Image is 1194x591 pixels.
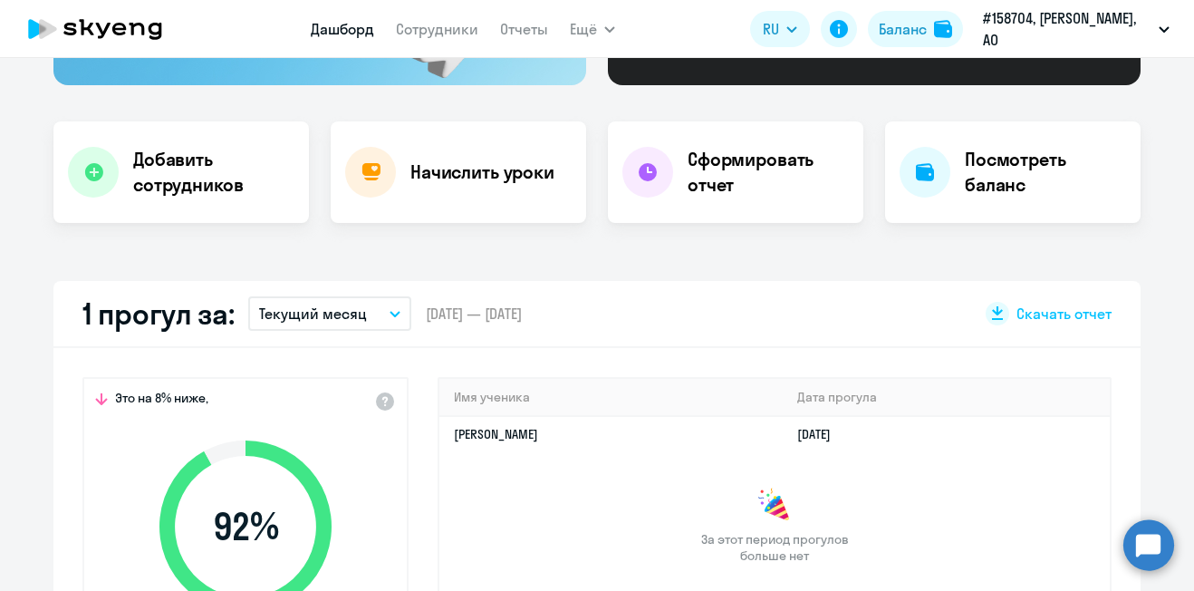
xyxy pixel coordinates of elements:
a: [DATE] [797,426,845,442]
span: Это на 8% ниже, [115,390,208,412]
button: Текущий месяц [248,296,411,331]
h4: Сформировать отчет [688,147,849,198]
button: Балансbalance [868,11,963,47]
button: RU [750,11,810,47]
a: Дашборд [311,20,374,38]
p: Текущий месяц [259,303,367,325]
p: #158704, [PERSON_NAME], АО [983,7,1151,51]
button: Ещё [570,11,615,47]
h4: Посмотреть баланс [965,147,1126,198]
img: balance [934,20,952,38]
th: Дата прогула [783,379,1110,416]
span: RU [763,18,779,40]
a: Отчеты [500,20,548,38]
div: Баланс [879,18,927,40]
span: За этот период прогулов больше нет [698,531,851,564]
img: congrats [756,488,793,524]
span: Ещё [570,18,597,40]
h4: Начислить уроки [410,160,554,185]
span: 92 % [141,505,350,548]
button: #158704, [PERSON_NAME], АО [974,7,1179,51]
a: Сотрудники [396,20,478,38]
span: [DATE] — [DATE] [426,304,522,324]
h4: Добавить сотрудников [133,147,294,198]
span: Скачать отчет [1016,304,1112,324]
th: Имя ученика [439,379,783,416]
a: [PERSON_NAME] [454,426,538,442]
h2: 1 прогул за: [82,295,234,332]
